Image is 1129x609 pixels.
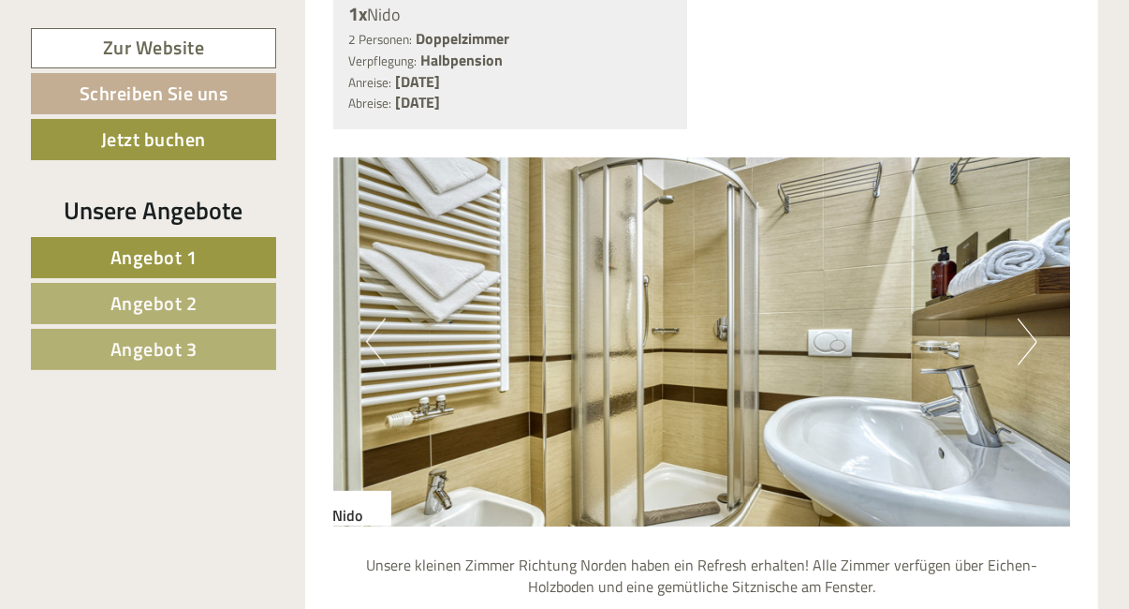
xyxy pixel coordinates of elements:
button: Next [1018,319,1037,365]
b: [DATE] [396,91,441,113]
small: Verpflegung: [349,52,418,70]
a: Schreiben Sie uns [31,73,276,114]
small: Anreise: [349,73,392,92]
button: Previous [366,319,386,365]
a: Zur Website [31,28,276,68]
a: Jetzt buchen [31,119,276,160]
span: Angebot 1 [110,243,198,272]
div: Nido [333,491,391,527]
div: Nido [349,1,672,28]
img: image [333,157,1071,527]
b: Halbpension [421,49,504,71]
span: Angebot 2 [110,289,198,318]
div: Unsere Angebote [31,193,276,228]
small: 2 Personen: [349,30,413,49]
b: Doppelzimmer [417,27,510,50]
b: [DATE] [396,70,441,93]
span: Angebot 3 [110,334,198,364]
small: Abreise: [349,94,392,112]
